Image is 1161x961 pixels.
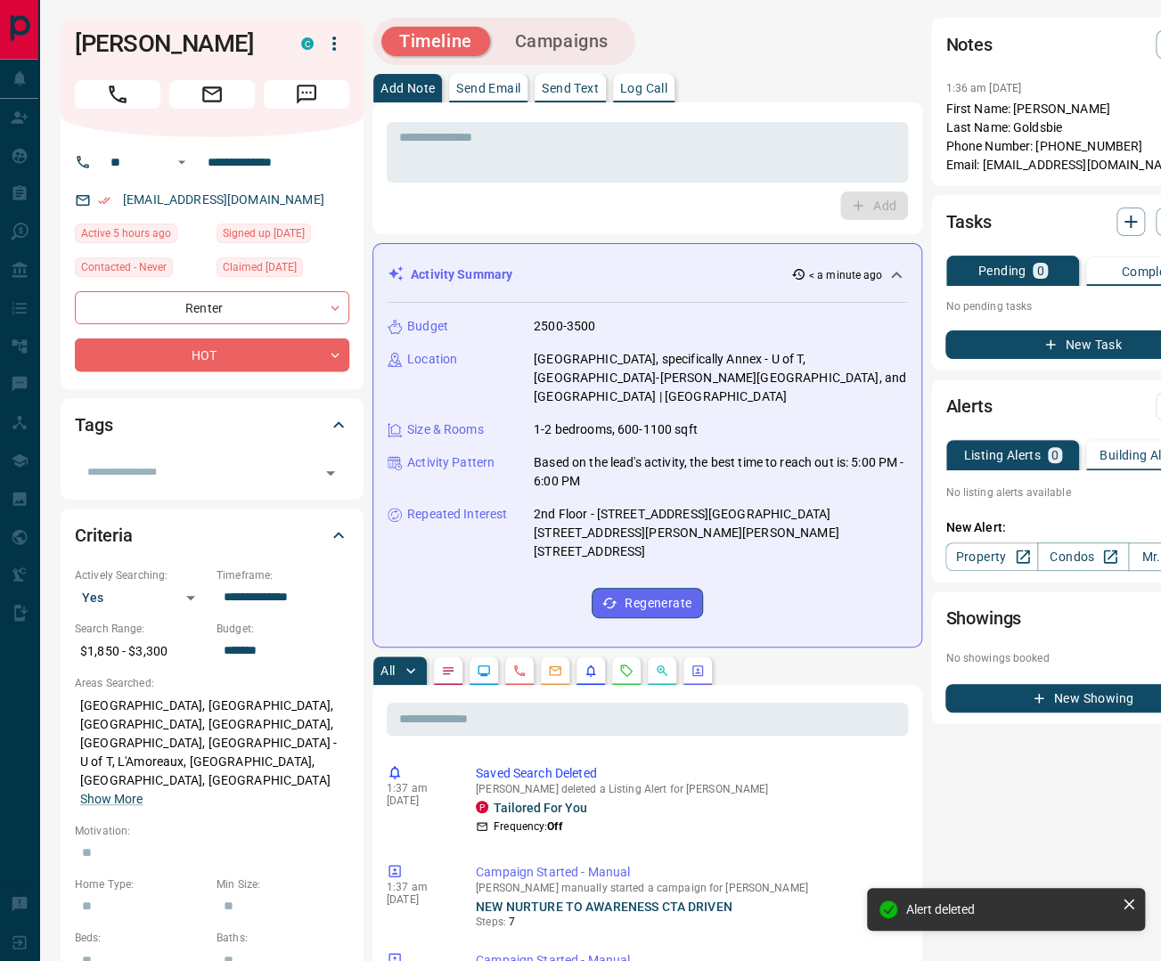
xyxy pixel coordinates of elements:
svg: Email Verified [98,194,110,207]
p: Motivation: [75,823,349,839]
p: Timeframe: [217,567,349,583]
h2: Showings [945,604,1021,632]
button: Regenerate [592,588,703,618]
button: Show More [80,790,143,809]
span: Call [75,80,160,109]
p: [DATE] [387,893,449,906]
span: 7 [509,916,515,928]
div: property.ca [476,801,488,813]
p: Budget [407,317,448,336]
div: Sat Aug 19 2017 [217,224,349,248]
a: [EMAIL_ADDRESS][DOMAIN_NAME] [123,192,324,207]
button: Open [171,151,192,173]
p: Campaign Started - Manual [476,863,901,882]
p: Min Size: [217,876,349,892]
p: Frequency: [494,818,561,835]
p: Listing Alerts [963,449,1041,461]
p: 2nd Floor - [STREET_ADDRESS][GEOGRAPHIC_DATA][STREET_ADDRESS][PERSON_NAME][PERSON_NAME][STREET_AD... [534,505,907,561]
div: Alert deleted [906,902,1115,916]
svg: Calls [512,664,527,678]
p: < a minute ago [809,267,883,283]
p: 0 [1036,265,1043,277]
p: Location [407,350,457,369]
strong: Off [547,820,561,833]
p: Saved Search Deleted [476,764,901,783]
p: Beds: [75,930,208,946]
button: Timeline [381,27,490,56]
p: [GEOGRAPHIC_DATA], [GEOGRAPHIC_DATA], [GEOGRAPHIC_DATA], [GEOGRAPHIC_DATA], [GEOGRAPHIC_DATA], [G... [75,691,349,814]
svg: Listing Alerts [584,664,598,678]
svg: Emails [548,664,562,678]
p: 1:37 am [387,782,449,794]
p: Log Call [620,82,667,94]
div: Criteria [75,514,349,557]
button: Campaigns [497,27,626,56]
p: $1,850 - $3,300 [75,637,208,666]
p: Activity Summary [411,265,512,284]
p: Repeated Interest [407,505,507,524]
p: Areas Searched: [75,675,349,691]
svg: Requests [619,664,634,678]
p: 0 [1051,449,1059,461]
h2: Alerts [945,392,992,420]
div: HOT [75,338,349,371]
span: Claimed [DATE] [223,258,297,276]
div: Tags [75,403,349,446]
h2: Tasks [945,208,991,236]
a: Condos [1037,542,1129,571]
p: Baths: [217,930,349,946]
div: Sun Aug 17 2025 [75,224,208,248]
p: 1-2 bedrooms, 600-1100 sqft [534,420,698,439]
span: Message [264,80,349,109]
p: Add Note [380,82,435,94]
h2: Criteria [75,521,133,550]
svg: Opportunities [655,664,669,678]
p: Send Email [456,82,520,94]
h1: [PERSON_NAME] [75,29,274,58]
p: [DATE] [387,794,449,807]
a: NEW NURTURE TO AWARENESS CTA DRIVEN [476,900,732,914]
a: Tailored For You [494,801,587,815]
p: All [380,664,395,677]
svg: Notes [441,664,455,678]
p: Search Range: [75,621,208,637]
p: Home Type: [75,876,208,892]
div: Yes [75,583,208,612]
svg: Agent Actions [691,664,705,678]
svg: Lead Browsing Activity [477,664,491,678]
p: Send Text [542,82,599,94]
span: Email [169,80,255,109]
div: condos.ca [301,37,314,50]
p: Size & Rooms [407,420,484,439]
p: Based on the lead's activity, the best time to reach out is: 5:00 PM - 6:00 PM [534,453,907,491]
p: 1:37 am [387,881,449,893]
div: Activity Summary< a minute ago [388,258,907,291]
a: Property [945,542,1037,571]
div: Renter [75,291,349,324]
h2: Notes [945,30,992,59]
p: Activity Pattern [407,453,495,472]
div: Sat Aug 19 2017 [217,257,349,282]
p: Budget: [217,621,349,637]
h2: Tags [75,411,112,439]
span: Contacted - Never [81,258,167,276]
p: 1:36 am [DATE] [945,82,1021,94]
button: Open [318,460,343,485]
p: Actively Searching: [75,567,208,583]
p: [GEOGRAPHIC_DATA], specifically Annex - U of T, [GEOGRAPHIC_DATA]-[PERSON_NAME][GEOGRAPHIC_DATA],... [534,350,907,406]
p: [PERSON_NAME] manually started a campaign for [PERSON_NAME] [476,882,901,894]
p: Pending [978,265,1026,277]
p: 2500-3500 [534,317,595,336]
p: [PERSON_NAME] deleted a Listing Alert for [PERSON_NAME] [476,783,901,795]
span: Signed up [DATE] [223,224,305,242]
p: Steps: [476,914,901,930]
span: Active 5 hours ago [81,224,171,242]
